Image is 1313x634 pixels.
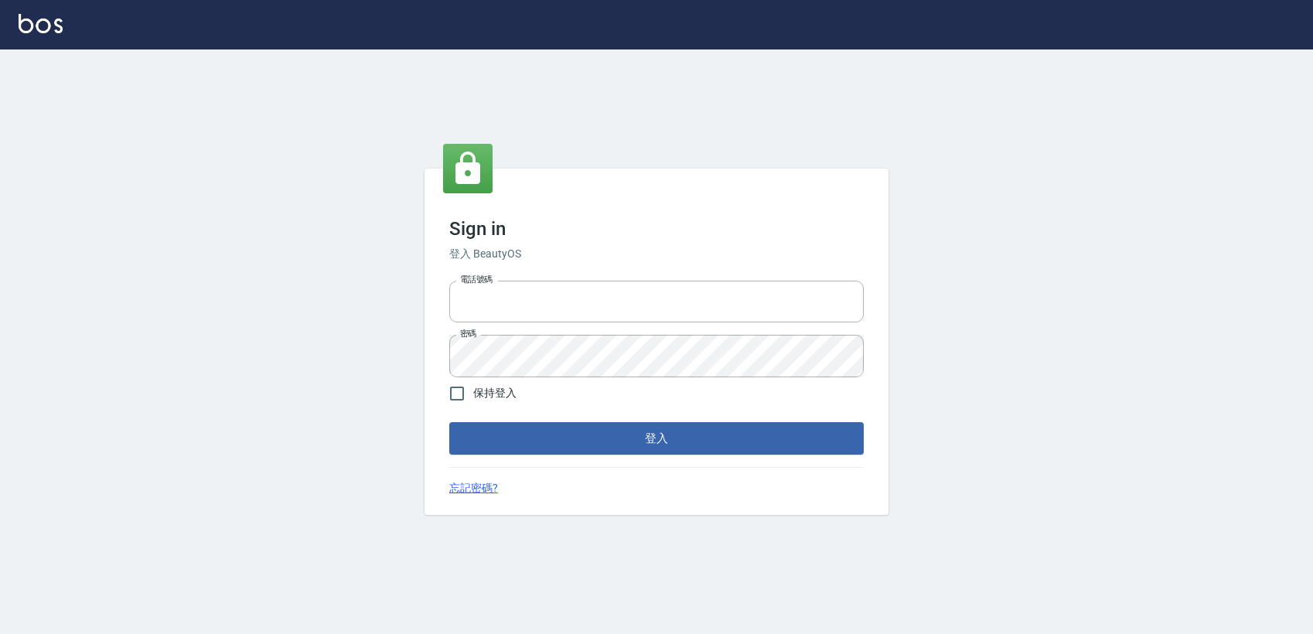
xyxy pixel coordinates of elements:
h6: 登入 BeautyOS [449,246,864,262]
a: 忘記密碼? [449,480,498,496]
span: 保持登入 [473,385,517,401]
h3: Sign in [449,218,864,240]
label: 密碼 [460,328,476,339]
button: 登入 [449,422,864,455]
img: Logo [19,14,63,33]
label: 電話號碼 [460,274,493,285]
